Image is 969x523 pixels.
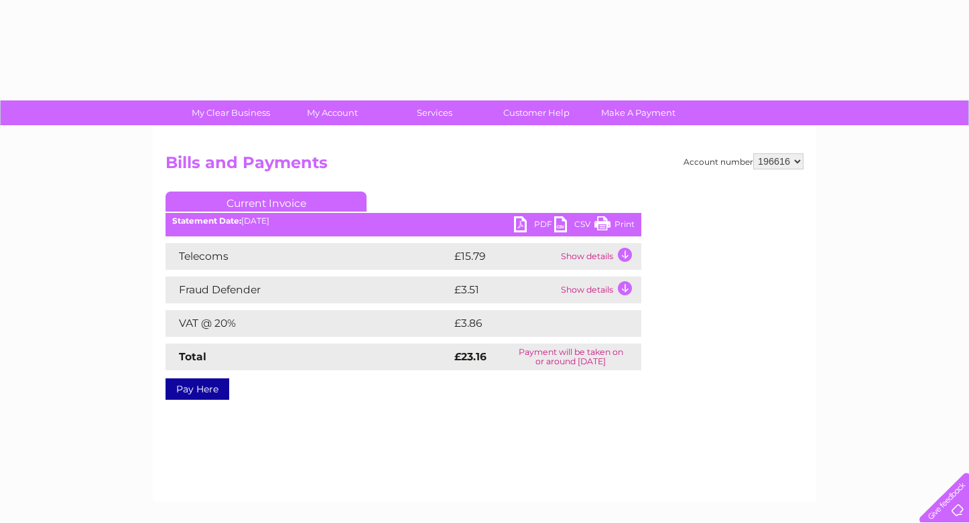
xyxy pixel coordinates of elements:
[481,100,592,125] a: Customer Help
[558,277,641,303] td: Show details
[451,277,558,303] td: £3.51
[684,153,803,169] div: Account number
[176,100,286,125] a: My Clear Business
[166,153,803,179] h2: Bills and Payments
[166,243,451,270] td: Telecoms
[179,350,206,363] strong: Total
[451,243,558,270] td: £15.79
[166,216,641,226] div: [DATE]
[166,378,229,400] a: Pay Here
[501,344,641,370] td: Payment will be taken on or around [DATE]
[583,100,694,125] a: Make A Payment
[454,350,487,363] strong: £23.16
[514,216,554,236] a: PDF
[379,100,490,125] a: Services
[277,100,388,125] a: My Account
[166,277,451,303] td: Fraud Defender
[451,310,610,337] td: £3.86
[166,192,367,212] a: Current Invoice
[594,216,635,236] a: Print
[166,310,451,337] td: VAT @ 20%
[558,243,641,270] td: Show details
[554,216,594,236] a: CSV
[172,216,241,226] b: Statement Date:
